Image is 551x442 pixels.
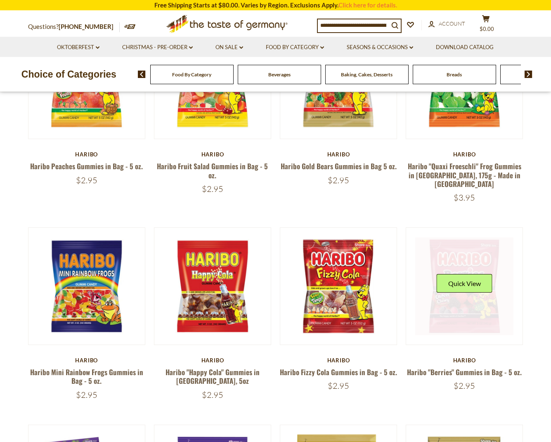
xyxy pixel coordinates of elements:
[154,228,271,345] img: Haribo
[202,184,223,194] span: $2.95
[166,367,260,386] a: Haribo "Happy Cola" Gummies in [GEOGRAPHIC_DATA], 5oz
[30,161,143,171] a: Haribo Peaches Gummies in Bag - 5 oz.
[59,23,114,30] a: [PHONE_NUMBER]
[76,390,97,400] span: $2.95
[436,43,494,52] a: Download Catalog
[266,43,324,52] a: Food By Category
[280,228,397,345] img: Haribo
[57,43,99,52] a: Oktoberfest
[525,71,532,78] img: next arrow
[454,381,475,391] span: $2.95
[138,71,146,78] img: previous arrow
[280,357,397,364] div: Haribo
[172,71,211,78] a: Food By Category
[215,43,243,52] a: On Sale
[474,15,499,35] button: $0.00
[76,175,97,185] span: $2.95
[154,151,272,158] div: Haribo
[28,228,145,345] img: Haribo
[408,161,521,189] a: Haribo "Quaxi Froeschli" Frog Gummies in [GEOGRAPHIC_DATA], 175g - Made in [GEOGRAPHIC_DATA]
[157,161,268,180] a: Haribo Fruit Salad Gummies in Bag - 5 oz.
[280,151,397,158] div: Haribo
[406,151,523,158] div: Haribo
[428,19,465,28] a: Account
[406,228,523,345] img: Haribo
[30,367,143,386] a: Haribo Mini Rainbow Frogs Gummies in Bag - 5 oz.
[439,20,465,27] span: Account
[347,43,413,52] a: Seasons & Occasions
[328,175,349,185] span: $2.95
[28,357,146,364] div: Haribo
[338,1,397,9] a: Click here for details.
[447,71,462,78] a: Breads
[268,71,291,78] a: Beverages
[28,21,120,32] p: Questions?
[280,367,397,377] a: Haribo Fizzy Cola Gummies in Bag - 5 oz.
[202,390,223,400] span: $2.95
[341,71,393,78] a: Baking, Cakes, Desserts
[437,274,492,293] button: Quick View
[281,161,397,171] a: Haribo Gold Bears Gummies in Bag 5 oz.
[480,26,494,32] span: $0.00
[154,357,272,364] div: Haribo
[407,367,522,377] a: Haribo "Berries" Gummies in Bag - 5 oz.
[28,151,146,158] div: Haribo
[454,192,475,203] span: $3.95
[406,357,523,364] div: Haribo
[122,43,193,52] a: Christmas - PRE-ORDER
[328,381,349,391] span: $2.95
